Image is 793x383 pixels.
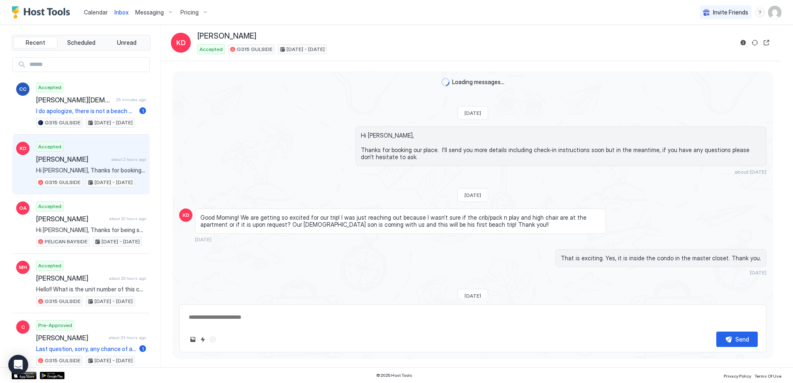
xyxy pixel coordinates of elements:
span: Scheduled [67,39,95,46]
span: KD [182,211,190,219]
a: App Store [12,372,36,379]
a: Google Play Store [40,372,65,379]
span: [DATE] [465,192,481,198]
button: Send [716,332,758,347]
span: Recent [26,39,45,46]
div: tab-group [12,35,151,51]
span: [DATE] - [DATE] [287,46,325,53]
span: Accepted [38,203,61,210]
span: Privacy Policy [724,373,751,378]
span: © 2025 Host Tools [376,373,412,378]
span: Hi [PERSON_NAME], Thanks for booking our place. I'll send you more details including check-in ins... [361,132,761,161]
span: about 23 hours ago [109,276,146,281]
span: G315 GULSIDE [45,298,80,305]
span: KD [19,145,27,152]
span: 1 [142,346,144,352]
span: MH [19,264,27,271]
button: Recent [14,37,58,48]
span: OA [19,204,27,212]
span: Terms Of Use [754,373,781,378]
span: KD [176,38,186,48]
span: [PERSON_NAME] [36,334,105,342]
span: [PERSON_NAME] [197,32,256,41]
span: Last question, sorry, any chance of a discount before booking? [36,345,136,353]
span: PELICAN BAYSIDE [45,238,88,245]
span: [DATE] [750,269,766,276]
span: [PERSON_NAME] [36,274,106,282]
span: Calendar [84,9,108,16]
span: Hi [PERSON_NAME], Thanks for being such a great guest, we left you a 5-star review and if you enj... [36,226,146,234]
span: Accepted [38,262,61,269]
span: G315 GULSIDE [45,357,80,364]
span: [DATE] [195,236,212,242]
button: Upload image [188,335,198,344]
span: Hi [PERSON_NAME], Thanks for booking our place. I'll send you more details including check-in ins... [36,167,146,174]
span: Invite Friends [713,9,748,16]
span: Pre-Approved [38,322,72,329]
span: [PERSON_NAME] [36,155,108,163]
span: about 2 hours ago [111,157,146,162]
div: Send [735,335,749,344]
span: [DATE] - [DATE] [95,119,133,126]
span: I do apologize, there is not a beach wagon in this unit. I should probably get one though because... [36,107,136,115]
button: Open reservation [761,38,771,48]
button: Reservation information [738,38,748,48]
span: Messaging [135,9,164,16]
a: Inbox [114,8,129,17]
button: Scheduled [59,37,103,48]
span: [DATE] - [DATE] [95,298,133,305]
div: loading [441,78,450,86]
input: Input Field [26,58,149,72]
a: Calendar [84,8,108,17]
span: about 24 hours ago [109,335,146,340]
span: Inbox [114,9,129,16]
span: Unread [117,39,136,46]
span: Pricing [180,9,199,16]
div: Open Intercom Messenger [8,355,28,375]
button: Quick reply [198,335,208,344]
span: C [21,323,25,331]
div: menu [755,7,765,17]
span: G315 GULSIDE [237,46,272,53]
span: about 20 hours ago [109,216,146,221]
span: CC [19,85,27,93]
a: Terms Of Use [754,371,781,380]
span: G315 GULSIDE [45,119,80,126]
span: Good Morning! We are getting so excited for our trip! I was just reaching out because I wasn’t su... [200,214,601,228]
div: User profile [768,6,781,19]
span: 1 [142,108,144,114]
button: Unread [105,37,148,48]
span: Loading messages... [452,78,504,86]
span: That is exciting. Yes, it is inside the condo in the master closet. Thank you. [561,255,761,262]
span: [DATE] - [DATE] [102,238,140,245]
a: Privacy Policy [724,371,751,380]
button: Sync reservation [750,38,760,48]
span: [PERSON_NAME] [36,215,106,223]
span: Accepted [38,84,61,91]
a: Host Tools Logo [12,6,74,19]
span: [DATE] [465,110,481,116]
span: about [DATE] [735,169,766,175]
span: Hello!! What is the unit number of this condo? Is it on the gulf side or bay shade of Destin West? [36,286,146,293]
span: [PERSON_NAME][DEMOGRAPHIC_DATA] [36,96,113,104]
span: G315 GULSIDE [45,179,80,186]
span: Accepted [199,46,223,53]
span: [DATE] - [DATE] [95,179,133,186]
span: [DATE] [465,293,481,299]
span: Accepted [38,143,61,150]
span: 25 minutes ago [116,97,146,102]
span: [DATE] - [DATE] [95,357,133,364]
